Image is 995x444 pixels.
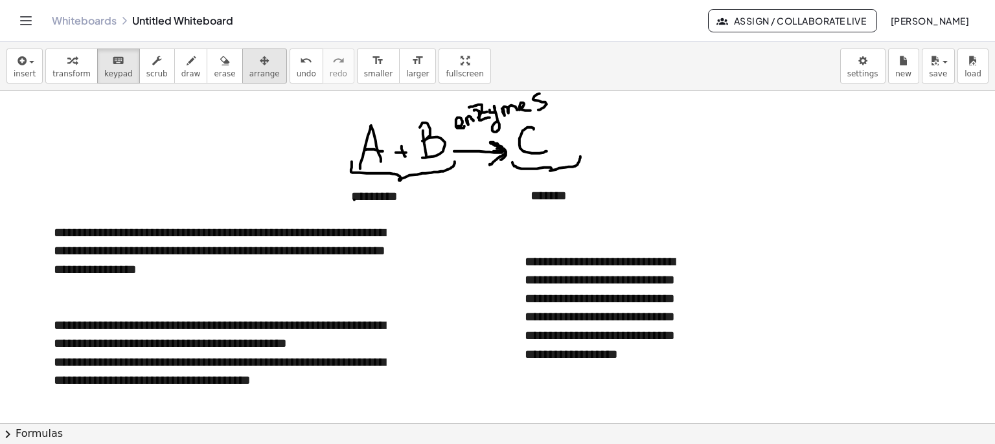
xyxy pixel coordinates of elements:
[207,49,242,83] button: erase
[330,69,347,78] span: redo
[214,69,235,78] span: erase
[929,69,947,78] span: save
[372,53,384,69] i: format_size
[52,14,117,27] a: Whiteboards
[406,69,429,78] span: larger
[708,9,877,32] button: Assign / Collaborate Live
[357,49,400,83] button: format_sizesmaller
[146,69,168,78] span: scrub
[16,10,36,31] button: Toggle navigation
[399,49,436,83] button: format_sizelarger
[290,49,323,83] button: undoundo
[14,69,36,78] span: insert
[840,49,886,83] button: settings
[890,15,969,27] span: [PERSON_NAME]
[97,49,140,83] button: keyboardkeypad
[174,49,208,83] button: draw
[719,15,866,27] span: Assign / Collaborate Live
[242,49,287,83] button: arrange
[52,69,91,78] span: transform
[249,69,280,78] span: arrange
[181,69,201,78] span: draw
[439,49,490,83] button: fullscreen
[112,53,124,69] i: keyboard
[888,49,919,83] button: new
[922,49,955,83] button: save
[880,9,979,32] button: [PERSON_NAME]
[957,49,989,83] button: load
[446,69,483,78] span: fullscreen
[45,49,98,83] button: transform
[411,53,424,69] i: format_size
[297,69,316,78] span: undo
[104,69,133,78] span: keypad
[323,49,354,83] button: redoredo
[965,69,981,78] span: load
[364,69,393,78] span: smaller
[332,53,345,69] i: redo
[139,49,175,83] button: scrub
[6,49,43,83] button: insert
[895,69,911,78] span: new
[847,69,878,78] span: settings
[300,53,312,69] i: undo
